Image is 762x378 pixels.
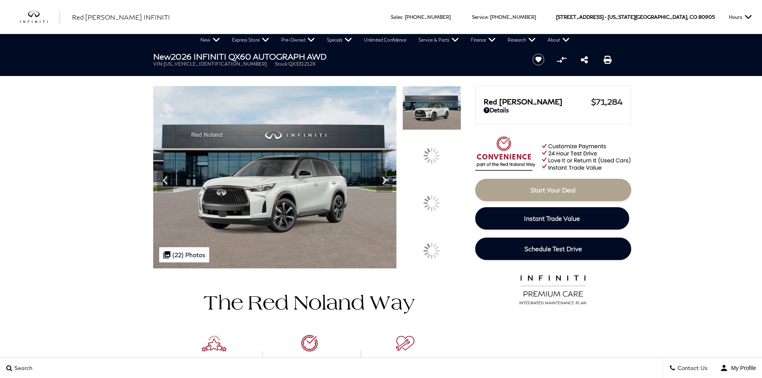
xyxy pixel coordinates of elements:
button: Save vehicle [530,53,547,66]
h1: 2026 INFINITI QX60 AUTOGRAPH AWD [153,52,519,61]
a: Red [PERSON_NAME] $71,284 [484,97,623,106]
img: New 2026 Radiant White/Black Obsidian INFINITI AUTOGRAPH AWD image 1 [402,86,461,130]
span: [US_VEHICLE_IDENTIFICATION_NUMBER] [164,61,267,67]
a: Unlimited Confidence [358,34,412,46]
span: Contact Us [676,365,708,372]
nav: Main Navigation [194,34,576,46]
button: user-profile-menu [714,358,762,378]
div: (22) Photos [159,247,209,262]
span: Search [12,365,32,372]
img: infinitipremiumcare.png [514,273,592,305]
a: Finance [465,34,502,46]
span: VIN: [153,61,164,67]
img: New 2026 Radiant White/Black Obsidian INFINITI AUTOGRAPH AWD image 1 [153,86,397,268]
button: Compare vehicle [556,54,568,66]
a: [PHONE_NUMBER] [490,14,536,20]
a: New [194,34,226,46]
span: $71,284 [591,97,623,106]
a: Research [502,34,542,46]
span: Instant Trade Value [524,214,580,222]
a: About [542,34,576,46]
a: Pre-Owned [275,34,321,46]
span: Start Your Deal [530,186,576,194]
a: Schedule Test Drive [475,238,631,260]
a: Red [PERSON_NAME] INFINITI [72,12,170,22]
a: Specials [321,34,358,46]
span: Red [PERSON_NAME] INFINITI [72,13,170,21]
a: Service & Parts [412,34,465,46]
a: Express Store [226,34,275,46]
span: Red [PERSON_NAME] [484,97,591,106]
span: : [488,14,489,20]
span: Schedule Test Drive [524,245,582,252]
span: : [402,14,404,20]
span: Service [472,14,488,20]
a: [PHONE_NUMBER] [405,14,451,20]
a: Share this New 2026 INFINITI QX60 AUTOGRAPH AWD [581,55,588,64]
a: Print this New 2026 INFINITI QX60 AUTOGRAPH AWD [604,55,612,64]
a: Instant Trade Value [475,207,629,230]
span: Stock: [275,61,288,67]
a: infiniti [20,11,60,24]
a: [STREET_ADDRESS] • [US_STATE][GEOGRAPHIC_DATA], CO 80905 [556,14,715,20]
a: Details [484,106,623,114]
img: INFINITI [20,11,60,24]
span: Sales [391,14,402,20]
strong: New [153,52,171,61]
a: Start Your Deal [475,179,631,201]
span: My Profile [728,365,756,371]
span: QX331212X [288,61,316,67]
